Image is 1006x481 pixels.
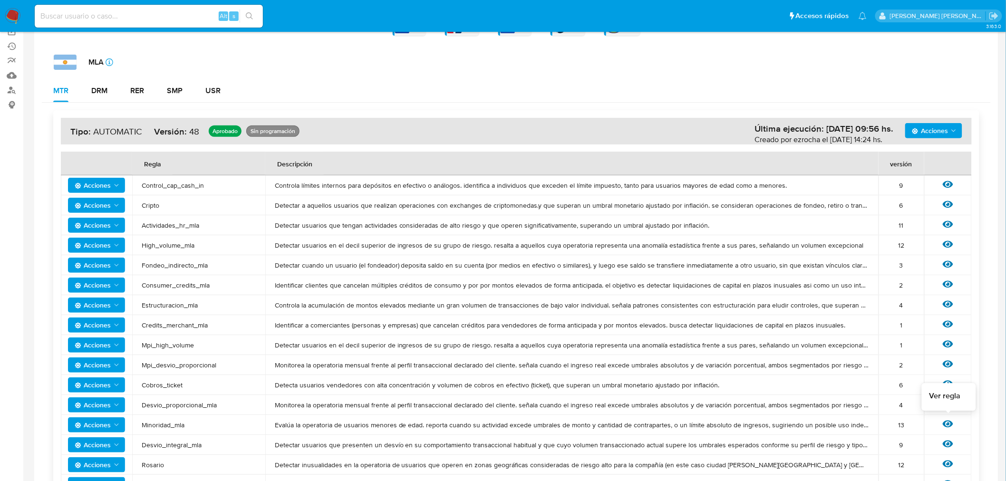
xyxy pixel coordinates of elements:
span: Alt [220,11,227,20]
span: s [232,11,235,20]
span: Accesos rápidos [796,11,849,21]
span: 3.163.0 [986,22,1001,30]
a: Notificaciones [859,12,867,20]
input: Buscar usuario o caso... [35,10,263,22]
a: Salir [989,11,999,21]
span: Ver regla [929,391,961,401]
p: mercedes.medrano@mercadolibre.com [890,11,986,20]
button: search-icon [240,10,259,23]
